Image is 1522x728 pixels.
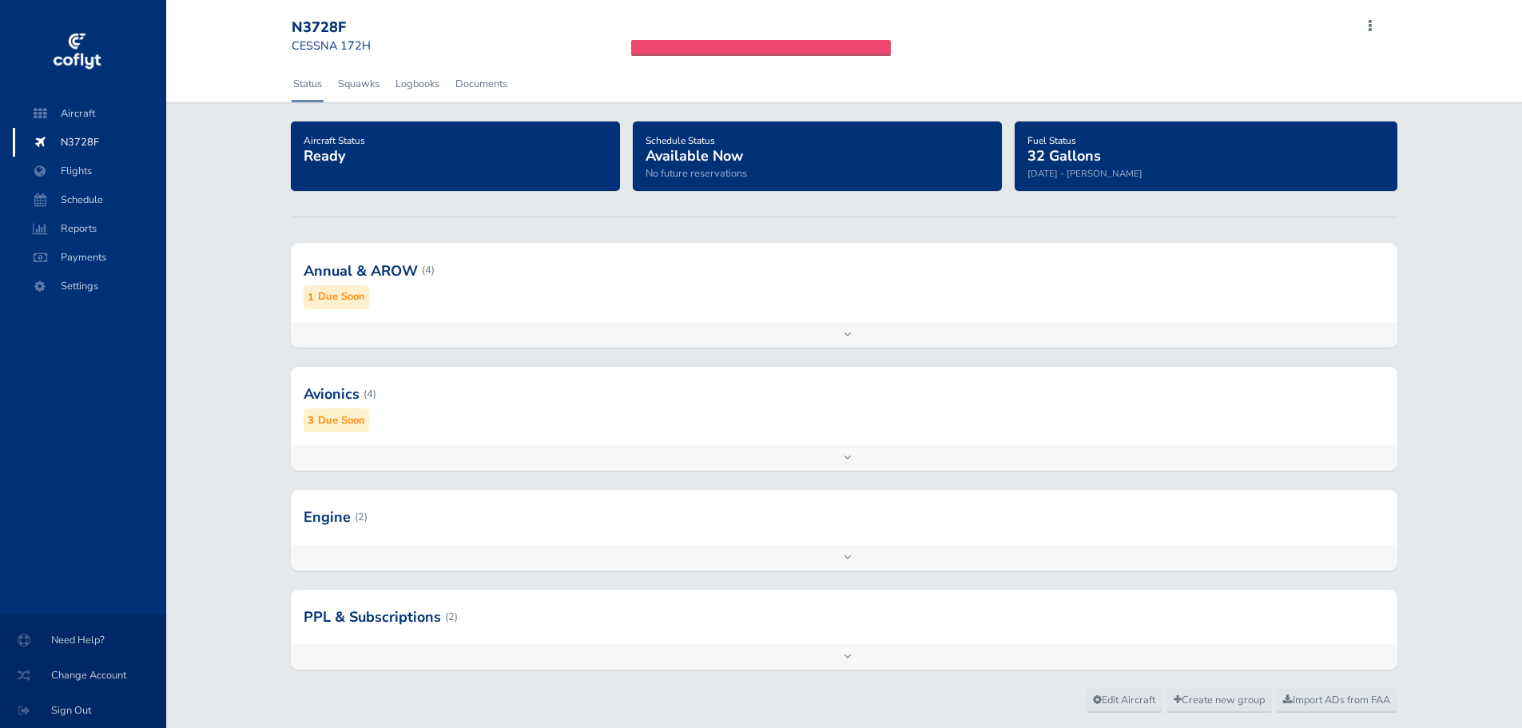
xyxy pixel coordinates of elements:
span: Schedule [29,185,150,214]
small: Due Soon [318,412,365,429]
span: 32 Gallons [1027,146,1101,165]
small: CESSNA 172H [292,38,371,54]
span: Payments [29,243,150,272]
a: Edit Aircraft [1086,689,1162,713]
span: Import ADs from FAA [1283,693,1390,707]
span: Ready [304,146,345,165]
span: Edit Aircraft [1093,693,1155,707]
span: Flights [29,157,150,185]
span: No future reservations [646,166,747,181]
span: Sign Out [19,696,147,725]
small: [DATE] - [PERSON_NAME] [1027,167,1142,180]
span: Available Now [646,146,743,165]
a: Import ADs from FAA [1276,689,1397,713]
small: Due Soon [318,288,365,305]
span: Schedule Status [646,134,715,147]
span: Settings [29,272,150,300]
img: coflyt logo [50,28,103,76]
span: Create new group [1174,693,1265,707]
span: Change Account [19,661,147,690]
span: N3728F [29,128,150,157]
a: Documents [454,66,509,101]
span: Aircraft Status [304,134,365,147]
a: Schedule StatusAvailable Now [646,129,743,166]
span: Fuel Status [1027,134,1076,147]
span: Reports [29,214,150,243]
a: Create new group [1166,689,1272,713]
div: N3728F [292,19,407,37]
a: Logbooks [394,66,441,101]
span: Need Help? [19,626,147,654]
span: Aircraft [29,99,150,128]
a: Status [292,66,324,101]
a: Squawks [336,66,381,101]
